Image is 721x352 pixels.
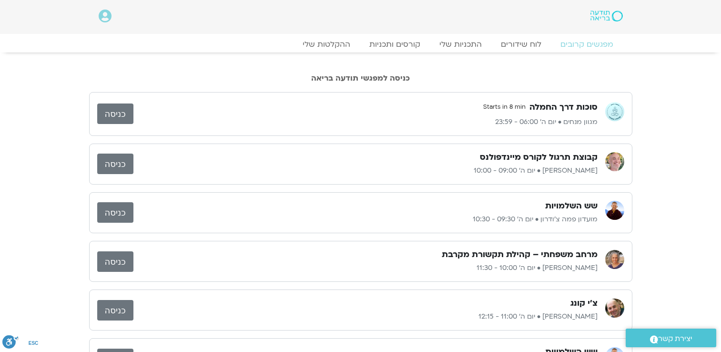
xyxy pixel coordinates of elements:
a: כניסה [97,300,133,321]
h2: כניסה למפגשי תודעה בריאה [89,74,632,83]
span: יצירת קשר [658,332,692,345]
img: אריאל מירוז [605,299,624,318]
h3: מרחב משפחתי – קהילת תקשורת מקרבת [442,249,598,260]
a: כניסה [97,104,133,124]
h3: שש השלמויות [545,200,598,212]
img: מועדון פמה צ'ודרון [605,201,624,220]
a: לוח שידורים [491,40,551,49]
a: קורסים ותכניות [360,40,430,49]
p: מגוון מנחים • יום ה׳ 06:00 - 23:59 [133,116,598,128]
a: כניסה [97,154,133,174]
h3: צ'י קונג [570,298,598,309]
h3: סוכות דרך החמלה [529,102,598,113]
a: ההקלטות שלי [293,40,360,49]
img: שגית רוסו יצחקי [605,250,624,269]
a: כניסה [97,202,133,223]
p: [PERSON_NAME] • יום ה׳ 11:00 - 12:15 [133,311,598,322]
a: מפגשים קרובים [551,40,623,49]
a: יצירת קשר [626,329,716,347]
p: מועדון פמה צ'ודרון • יום ה׳ 09:30 - 10:30 [133,214,598,225]
p: [PERSON_NAME] • יום ה׳ 10:00 - 11:30 [133,262,598,274]
nav: Menu [99,40,623,49]
h3: קבוצת תרגול לקורס מיינדפולנס [480,152,598,163]
a: כניסה [97,251,133,272]
p: [PERSON_NAME] • יום ה׳ 09:00 - 10:00 [133,165,598,176]
a: התכניות שלי [430,40,491,49]
img: מגוון מנחים [605,102,624,121]
span: Starts in 8 min [479,100,529,114]
img: רון אלון [605,152,624,171]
